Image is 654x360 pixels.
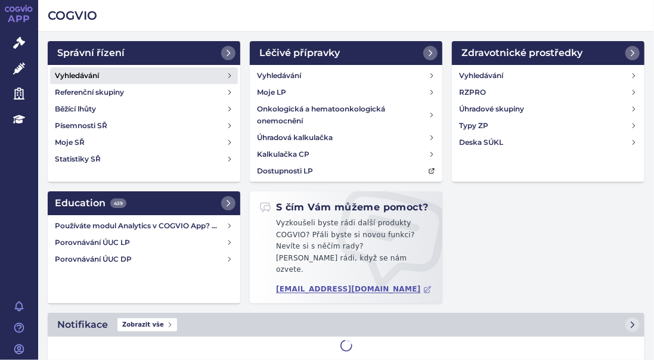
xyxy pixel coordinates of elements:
[459,103,524,115] h4: Úhradové skupiny
[48,191,240,215] a: Education439
[257,70,301,82] h4: Vyhledávání
[50,84,238,101] a: Referenční skupiny
[259,201,429,214] h2: S čím Vám můžeme pomoct?
[459,86,486,98] h4: RZPRO
[55,70,99,82] h4: Vyhledávání
[252,129,440,146] a: Úhradová kalkulačka
[55,103,96,115] h4: Běžící lhůty
[259,46,340,60] h2: Léčivé přípravky
[50,234,238,251] a: Porovnávání ÚUC LP
[454,117,642,134] a: Typy ZP
[257,132,333,144] h4: Úhradová kalkulačka
[452,41,644,65] a: Zdravotnické prostředky
[57,318,108,332] h2: Notifikace
[55,86,124,98] h4: Referenční skupiny
[257,86,286,98] h4: Moje LP
[50,218,238,234] a: Používáte modul Analytics v COGVIO App? Oceníme Vaši zpětnou vazbu!
[55,153,101,165] h4: Statistiky SŘ
[117,318,177,331] span: Zobrazit vše
[252,146,440,163] a: Kalkulačka CP
[257,165,313,177] h4: Dostupnosti LP
[252,163,440,179] a: Dostupnosti LP
[459,120,488,132] h4: Typy ZP
[257,103,428,127] h4: Onkologická a hematoonkologická onemocnění
[252,101,440,129] a: Onkologická a hematoonkologická onemocnění
[50,151,238,167] a: Statistiky SŘ
[55,120,107,132] h4: Písemnosti SŘ
[454,84,642,101] a: RZPRO
[252,84,440,101] a: Moje LP
[50,251,238,268] a: Porovnávání ÚUC DP
[55,253,226,265] h4: Porovnávání ÚUC DP
[48,41,240,65] a: Správní řízení
[48,7,644,24] h2: COGVIO
[55,237,226,249] h4: Porovnávání ÚUC LP
[50,101,238,117] a: Běžící lhůty
[259,218,433,281] p: Vyzkoušeli byste rádi další produkty COGVIO? Přáli byste si novou funkci? Nevíte si s něčím rady?...
[250,41,442,65] a: Léčivé přípravky
[454,101,642,117] a: Úhradové skupiny
[48,313,644,337] a: NotifikaceZobrazit vše
[252,67,440,84] a: Vyhledávání
[55,196,126,210] h2: Education
[50,117,238,134] a: Písemnosti SŘ
[276,285,432,294] a: [EMAIL_ADDRESS][DOMAIN_NAME]
[110,198,126,208] span: 439
[50,134,238,151] a: Moje SŘ
[459,136,503,148] h4: Deska SÚKL
[459,70,503,82] h4: Vyhledávání
[55,136,85,148] h4: Moje SŘ
[57,46,125,60] h2: Správní řízení
[461,46,582,60] h2: Zdravotnické prostředky
[50,67,238,84] a: Vyhledávání
[454,134,642,151] a: Deska SÚKL
[257,148,309,160] h4: Kalkulačka CP
[454,67,642,84] a: Vyhledávání
[55,220,226,232] h4: Používáte modul Analytics v COGVIO App? Oceníme Vaši zpětnou vazbu!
